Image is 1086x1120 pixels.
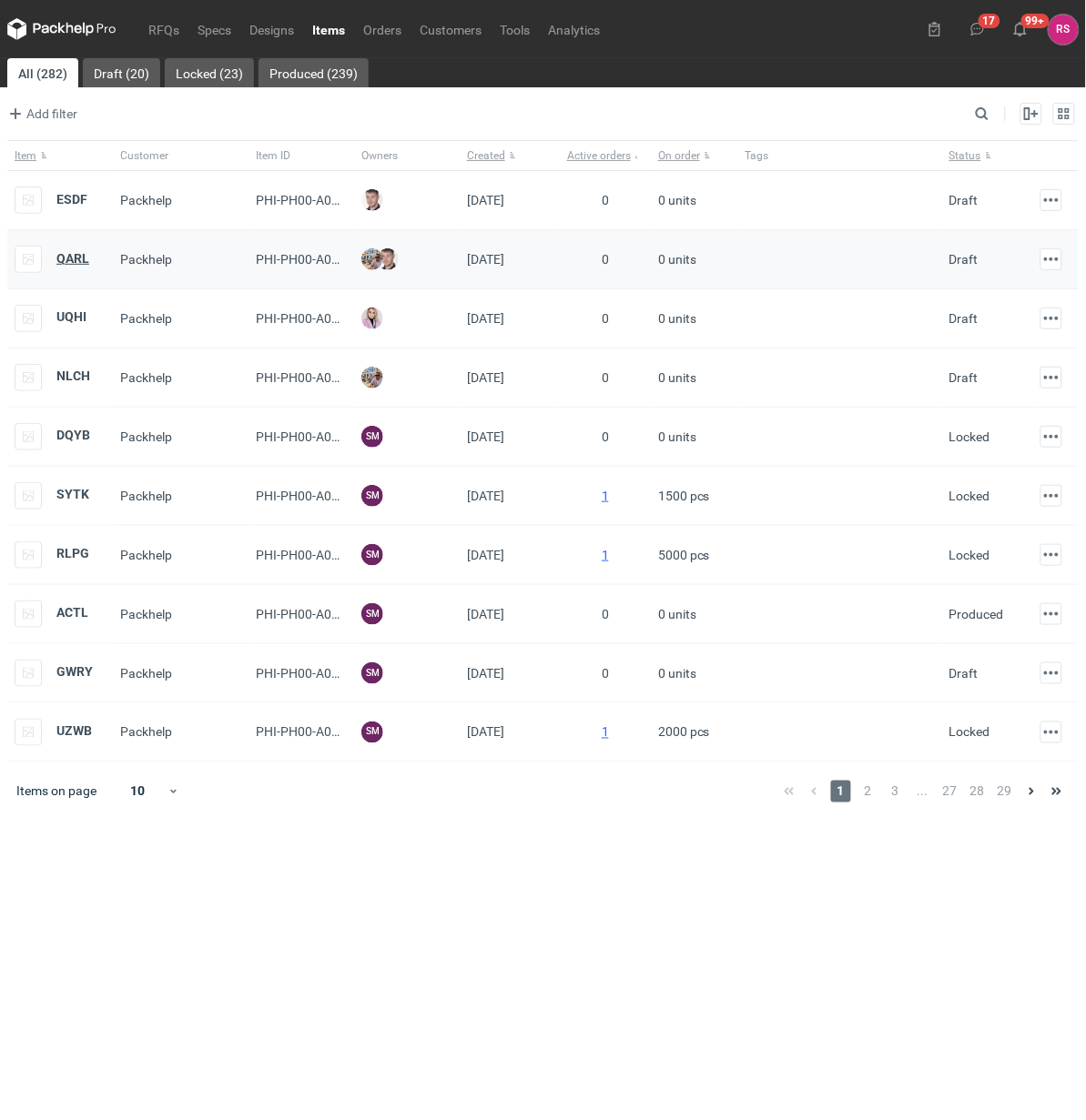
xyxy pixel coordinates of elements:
span: 0 units [658,422,696,451]
div: 0 units [651,585,738,644]
div: [DATE] [460,408,560,467]
span: ... [913,781,933,802]
button: Actions [1040,721,1062,743]
div: [DATE] [460,171,560,230]
div: [DATE] [460,230,560,289]
span: Packhelp [120,311,172,326]
span: On order [658,148,700,163]
span: 27 [940,781,960,802]
div: Locked [949,723,990,742]
div: 0 units [651,289,738,348]
div: 0 units [651,171,738,230]
div: 10 [108,779,167,804]
strong: SYTK [56,488,89,502]
span: Status [949,148,981,163]
span: Item [15,148,36,163]
span: Owners [361,148,398,163]
button: Created [460,141,560,170]
span: Active orders [567,148,631,163]
a: Draft (20) [83,58,160,87]
a: Designs [240,18,303,40]
div: 0 units [651,348,738,408]
span: Packhelp [120,725,172,740]
button: 99+ [1006,15,1035,44]
button: Actions [1040,485,1062,507]
span: Customer [120,148,168,163]
div: Locked [949,428,990,446]
figcaption: SM [361,485,383,507]
span: 28 [968,781,988,802]
a: NLCH [56,369,90,384]
span: 0 units [658,245,696,274]
span: Packhelp [120,548,172,562]
a: 1 [602,725,609,740]
strong: DQYB [56,429,90,443]
span: PHI-PH00-A09081 [257,311,361,326]
a: RFQs [139,18,188,40]
span: PHI-PH00-A09010 [257,666,361,681]
div: 5000 pcs [651,526,738,585]
div: 2000 pcs [651,703,738,762]
span: 1 [831,781,851,802]
span: PHI-PH00-A09050 [257,429,361,444]
div: Rafał Stani [1049,15,1079,45]
button: Actions [1040,308,1062,329]
span: Packhelp [120,489,172,503]
span: Packhelp [120,666,172,681]
span: 5000 pcs [658,540,710,570]
div: Locked [949,546,990,564]
a: Produced (239) [259,58,369,87]
span: 0 [602,252,609,267]
button: Add filter [4,103,78,125]
div: [DATE] [460,703,560,762]
span: 0 [602,311,609,326]
a: Items [303,18,354,40]
span: Packhelp [120,429,172,444]
span: Packhelp [120,252,172,267]
img: Maciej Sikora [361,189,383,211]
span: Packhelp [120,193,172,207]
figcaption: SM [361,426,383,448]
span: 0 units [658,600,696,629]
span: PHI-PH00-A09036 [257,548,361,562]
span: 2000 pcs [658,718,710,747]
button: Actions [1040,662,1062,684]
a: RLPG [56,547,89,561]
button: Item [7,141,113,170]
span: PHI-PH00-A09052 [257,370,361,385]
button: Actions [1040,544,1062,566]
a: 1 [602,489,609,503]
a: Analytics [539,18,609,40]
div: 1500 pcs [651,467,738,526]
span: PHI-PH00-A08971 [257,725,361,740]
span: 0 units [658,363,696,392]
img: Maciej Sikora [377,248,399,270]
figcaption: SM [361,603,383,625]
span: 0 [602,607,609,621]
button: Actions [1040,248,1062,270]
span: Packhelp [120,370,172,385]
button: Actions [1040,189,1062,211]
a: Locked (23) [165,58,254,87]
input: Search [971,103,1030,125]
div: Draft [949,250,979,268]
div: [DATE] [460,526,560,585]
button: RS [1049,15,1079,45]
div: [DATE] [460,348,560,408]
span: 29 [995,781,1015,802]
span: PHI-PH00-A09099 [257,252,361,267]
a: ESDF [56,192,87,207]
button: Actions [1040,367,1062,388]
span: PHI-PH00-A09011 [257,607,361,621]
span: Tags [746,148,769,163]
a: Tools [491,18,539,40]
div: Draft [949,309,979,328]
a: Specs [188,18,240,40]
span: 0 [602,193,609,207]
a: 1 [602,548,609,562]
a: ACTL [56,606,88,621]
span: PHI-PH00-A09105 [257,193,361,207]
div: [DATE] [460,585,560,644]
